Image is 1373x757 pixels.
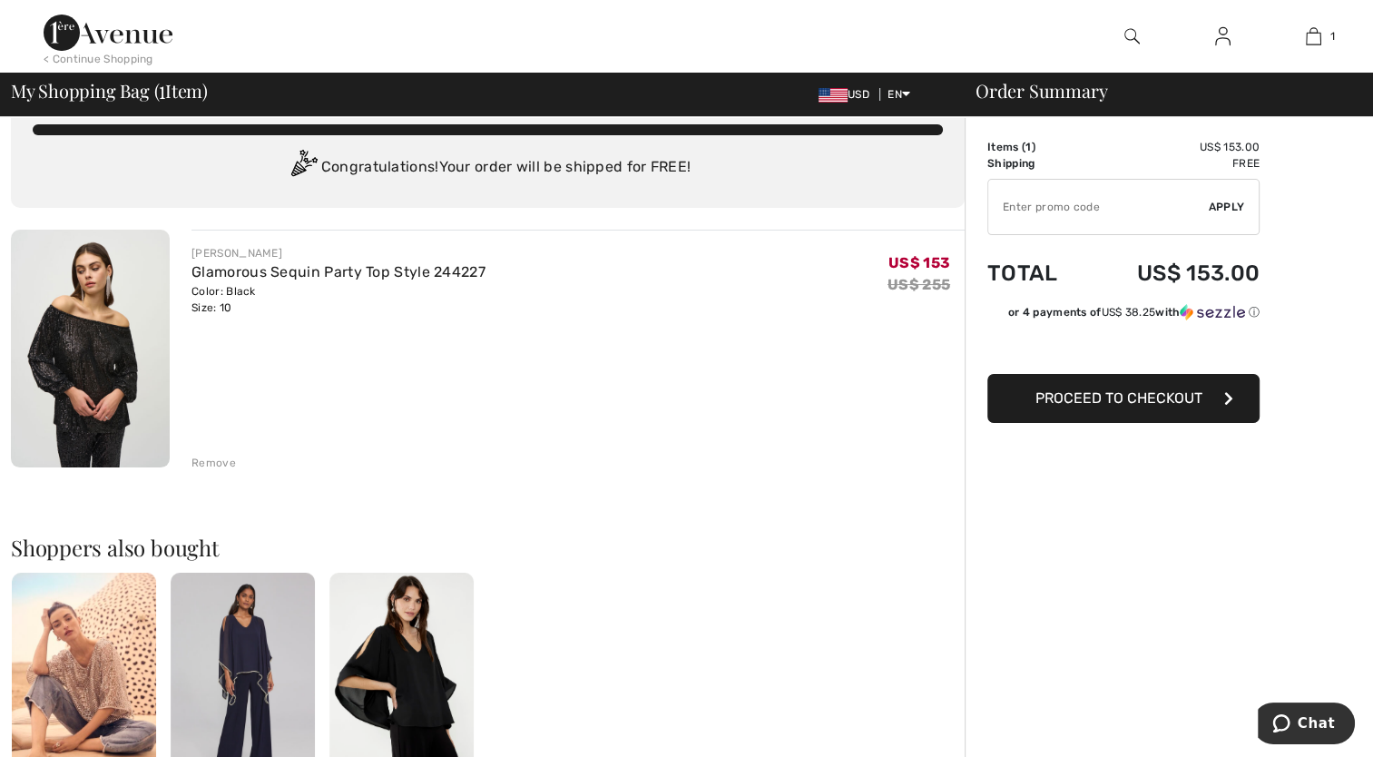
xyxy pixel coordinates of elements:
div: or 4 payments of with [1008,304,1260,320]
td: Total [987,242,1086,304]
button: Proceed to Checkout [987,374,1260,423]
iframe: PayPal-paypal [987,327,1260,368]
span: US$ 38.25 [1101,306,1155,319]
s: US$ 255 [888,276,950,293]
div: Order Summary [954,82,1362,100]
div: [PERSON_NAME] [191,245,485,261]
span: Proceed to Checkout [1035,389,1202,407]
img: My Info [1215,25,1231,47]
span: My Shopping Bag ( Item) [11,82,208,100]
span: USD [819,88,877,101]
img: Glamorous Sequin Party Top Style 244227 [11,230,170,467]
img: 1ère Avenue [44,15,172,51]
a: 1 [1269,25,1358,47]
div: Color: Black Size: 10 [191,283,485,316]
div: or 4 payments ofUS$ 38.25withSezzle Click to learn more about Sezzle [987,304,1260,327]
img: US Dollar [819,88,848,103]
div: < Continue Shopping [44,51,153,67]
span: EN [888,88,910,101]
span: 1 [159,77,165,101]
td: US$ 153.00 [1086,139,1260,155]
div: Remove [191,455,236,471]
img: My Bag [1306,25,1321,47]
span: 1 [1330,28,1335,44]
span: Apply [1209,199,1245,215]
h2: Shoppers also bought [11,536,965,558]
span: 1 [1025,141,1031,153]
span: US$ 153 [888,254,950,271]
td: Shipping [987,155,1086,172]
img: search the website [1124,25,1140,47]
td: Free [1086,155,1260,172]
div: Congratulations! Your order will be shipped for FREE! [33,150,943,186]
img: Congratulation2.svg [285,150,321,186]
td: Items ( ) [987,139,1086,155]
a: Sign In [1201,25,1245,48]
td: US$ 153.00 [1086,242,1260,304]
a: Glamorous Sequin Party Top Style 244227 [191,263,485,280]
iframe: Opens a widget where you can chat to one of our agents [1258,703,1355,748]
input: Promo code [988,180,1209,234]
img: Sezzle [1180,304,1245,320]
